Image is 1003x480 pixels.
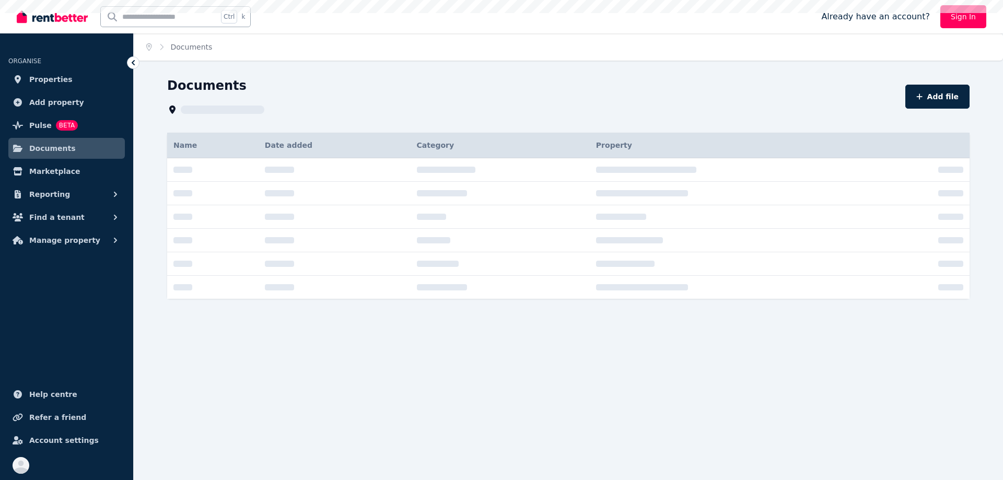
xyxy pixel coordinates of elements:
[8,57,41,65] span: ORGANISE
[29,388,77,401] span: Help centre
[8,384,125,405] a: Help centre
[56,120,78,131] span: BETA
[8,161,125,182] a: Marketplace
[29,211,85,224] span: Find a tenant
[29,165,80,178] span: Marketplace
[8,138,125,159] a: Documents
[8,207,125,228] button: Find a tenant
[29,73,73,86] span: Properties
[8,115,125,136] a: PulseBETA
[173,141,197,149] span: Name
[905,85,970,109] button: Add file
[171,42,213,52] span: Documents
[821,10,930,23] span: Already have an account?
[29,142,76,155] span: Documents
[241,13,245,21] span: k
[8,69,125,90] a: Properties
[167,77,247,94] h1: Documents
[29,411,86,424] span: Refer a friend
[8,430,125,451] a: Account settings
[29,234,100,247] span: Manage property
[29,96,84,109] span: Add property
[590,133,874,158] th: Property
[134,33,225,61] nav: Breadcrumb
[29,119,52,132] span: Pulse
[940,5,986,28] a: Sign In
[259,133,411,158] th: Date added
[29,188,70,201] span: Reporting
[8,92,125,113] a: Add property
[8,230,125,251] button: Manage property
[17,9,88,25] img: RentBetter
[29,434,99,447] span: Account settings
[8,184,125,205] button: Reporting
[411,133,590,158] th: Category
[221,10,237,24] span: Ctrl
[8,407,125,428] a: Refer a friend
